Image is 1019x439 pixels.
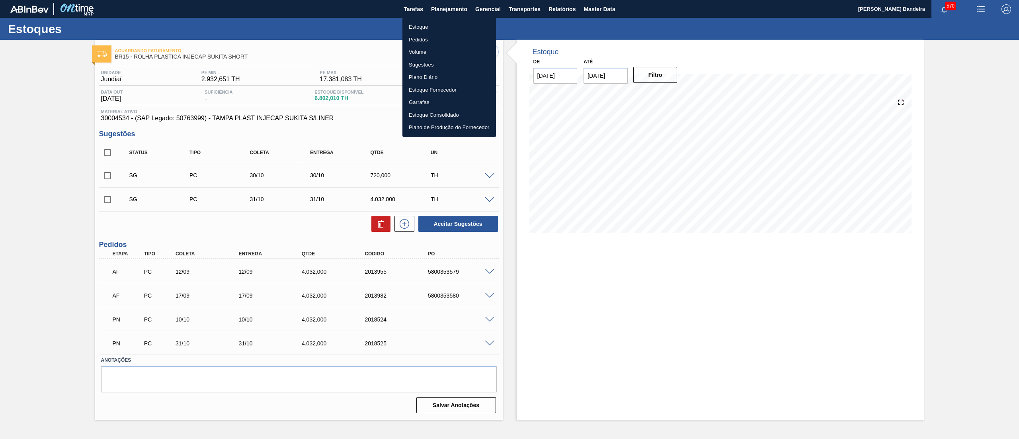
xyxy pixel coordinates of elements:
[402,121,496,134] a: Plano de Produção do Fornecedor
[402,46,496,59] a: Volume
[402,109,496,122] a: Estoque Consolidado
[402,33,496,46] a: Pedidos
[402,21,496,33] a: Estoque
[402,71,496,84] a: Plano Diário
[402,96,496,109] a: Garrafas
[402,84,496,96] a: Estoque Fornecedor
[402,59,496,71] a: Sugestões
